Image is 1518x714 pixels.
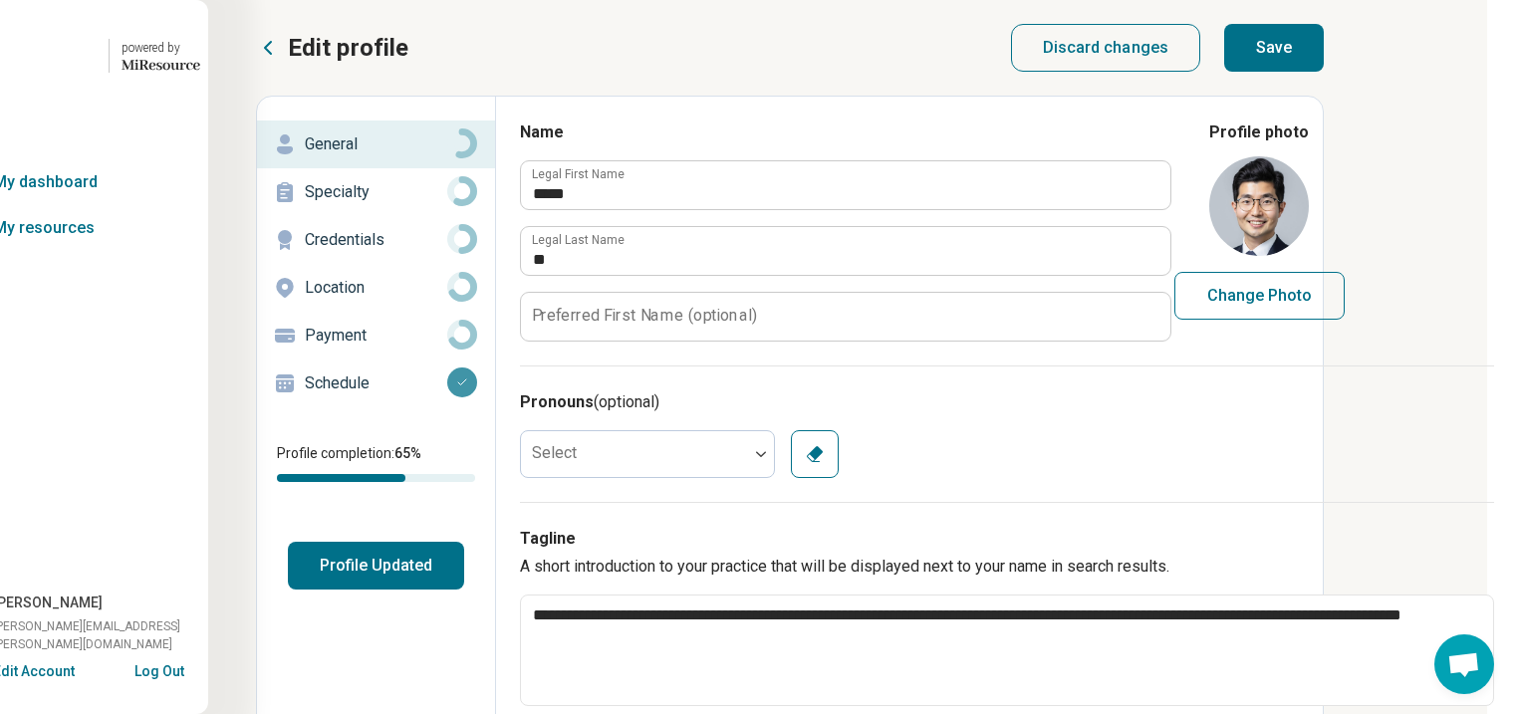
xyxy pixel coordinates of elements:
[1011,24,1201,72] button: Discard changes
[1224,24,1324,72] button: Save
[394,445,421,461] span: 65 %
[594,392,659,411] span: (optional)
[520,120,1169,144] h3: Name
[257,431,495,494] div: Profile completion:
[520,527,1494,551] h3: Tagline
[305,228,447,252] p: Credentials
[288,542,464,590] button: Profile Updated
[532,308,757,324] label: Preferred First Name (optional)
[520,555,1494,579] p: A short introduction to your practice that will be displayed next to your name in search results.
[257,120,495,168] a: General
[257,216,495,264] a: Credentials
[305,276,447,300] p: Location
[257,359,495,407] a: Schedule
[134,661,184,677] button: Log Out
[288,32,408,64] p: Edit profile
[1434,634,1494,694] a: Open chat
[305,132,447,156] p: General
[305,180,447,204] p: Specialty
[1209,120,1309,144] legend: Profile photo
[1209,156,1309,256] img: avatar image
[532,234,625,246] label: Legal Last Name
[256,32,408,64] button: Edit profile
[122,39,200,57] div: powered by
[257,168,495,216] a: Specialty
[305,371,447,395] p: Schedule
[520,390,1494,414] h3: Pronouns
[532,443,577,462] label: Select
[305,324,447,348] p: Payment
[257,312,495,359] a: Payment
[532,168,625,180] label: Legal First Name
[257,264,495,312] a: Location
[1174,272,1345,320] button: Change Photo
[277,474,475,482] div: Profile completion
